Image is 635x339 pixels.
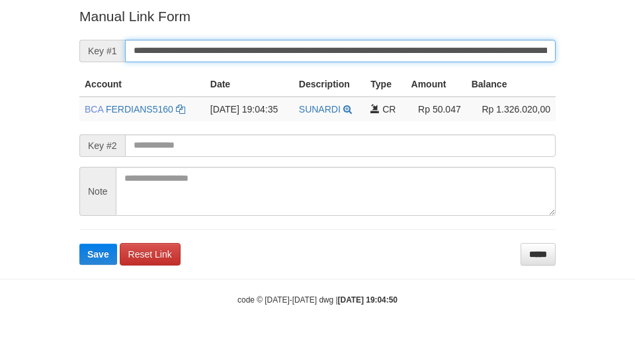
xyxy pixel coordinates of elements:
[237,295,398,305] small: code © [DATE]-[DATE] dwg |
[79,40,125,62] span: Key #1
[106,104,173,115] a: FERDIANS5160
[406,97,466,121] td: Rp 50.047
[79,244,117,265] button: Save
[79,167,116,216] span: Note
[87,249,109,260] span: Save
[365,72,405,97] th: Type
[79,72,205,97] th: Account
[79,7,556,26] p: Manual Link Form
[382,104,396,115] span: CR
[120,243,181,266] a: Reset Link
[205,97,294,121] td: [DATE] 19:04:35
[466,72,556,97] th: Balance
[205,72,294,97] th: Date
[338,295,398,305] strong: [DATE] 19:04:50
[176,104,185,115] a: Copy FERDIANS5160 to clipboard
[85,104,103,115] span: BCA
[294,72,366,97] th: Description
[299,104,341,115] a: SUNARDI
[128,249,172,260] span: Reset Link
[79,134,125,157] span: Key #2
[466,97,556,121] td: Rp 1.326.020,00
[406,72,466,97] th: Amount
